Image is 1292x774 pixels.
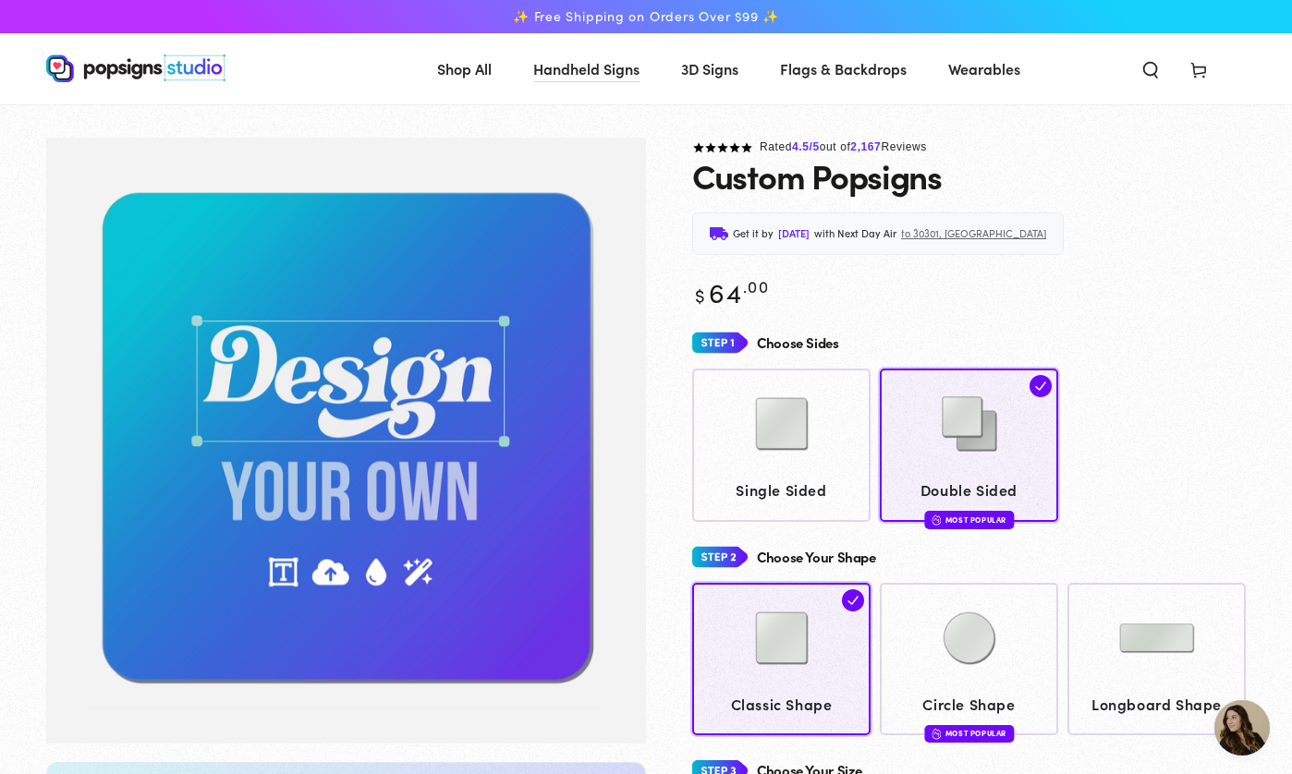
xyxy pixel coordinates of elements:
[1067,583,1246,735] a: Longboard Shape Longboard Shape
[757,335,839,351] h4: Choose Sides
[880,583,1058,735] a: Circle Shape Circle Shape Most Popular
[681,55,738,82] span: 3D Signs
[757,550,876,565] h4: Choose Your Shape
[736,592,828,684] img: Classic Shape
[1127,48,1175,89] summary: Search our site
[46,138,646,744] img: Custom Popsigns
[1030,375,1052,397] img: check.svg
[695,282,706,308] span: $
[701,691,862,718] span: Classic Shape
[850,140,881,153] span: 2,167
[842,589,864,611] img: check.svg
[810,140,820,153] span: /5
[437,55,492,82] span: Shop All
[814,224,896,243] span: with Next Day Air
[889,477,1050,503] span: Double Sided
[1077,691,1237,718] span: Longboard Shape
[889,691,1050,718] span: Circle Shape
[692,583,871,735] a: Classic Shape Classic Shape
[1214,700,1270,756] a: Open chat
[932,514,941,526] img: fire.svg
[780,55,907,82] span: Flags & Backdrops
[513,8,779,25] span: ✨ Free Shipping on Orders Over $99 ✨
[924,511,1014,528] div: Most Popular
[924,725,1014,743] div: Most Popular
[519,44,653,93] a: Handheld Signs
[423,44,506,93] a: Shop All
[743,274,769,297] sup: .00
[701,477,862,503] span: Single Sided
[792,140,809,153] span: 4.5
[880,369,1058,521] a: Double Sided Double Sided Most Popular
[692,369,871,521] a: Single Sided Single Sided
[766,44,920,93] a: Flags & Backdrops
[692,157,942,194] h1: Custom Popsigns
[692,540,748,574] img: Step 2
[667,44,752,93] a: 3D Signs
[923,592,1016,684] img: Circle Shape
[934,44,1034,93] a: Wearables
[901,224,1046,243] span: to 30301, [GEOGRAPHIC_DATA]
[923,378,1016,470] img: Double Sided
[760,140,927,153] span: Rated out of Reviews
[692,326,748,360] img: Step 1
[46,54,225,82] img: Popsigns Studio
[46,138,646,744] media-gallery: Gallery Viewer
[778,224,810,243] span: [DATE]
[948,55,1020,82] span: Wearables
[533,55,640,82] span: Handheld Signs
[1111,592,1203,684] img: Longboard Shape
[733,224,774,243] span: Get it by
[736,378,828,470] img: Single Sided
[692,272,769,310] bdi: 64
[932,727,941,740] img: fire.svg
